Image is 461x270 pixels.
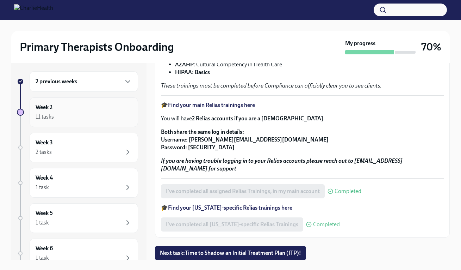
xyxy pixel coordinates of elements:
[155,246,306,260] button: Next task:Time to Shadow an Initial Treatment Plan (ITP)!
[36,78,77,85] h6: 2 previous weeks
[335,188,361,194] span: Completed
[36,245,53,252] h6: Week 6
[17,97,138,127] a: Week 211 tasks
[36,139,53,146] h6: Week 3
[175,61,444,68] li: : Cultural Competency in Health Care
[36,184,49,191] div: 1 task
[161,157,403,172] strong: If you are having trouble logging in to your Relias accounts please reach out to [EMAIL_ADDRESS][...
[161,115,444,122] p: You will have .
[17,203,138,233] a: Week 51 task
[36,209,53,217] h6: Week 5
[345,40,375,47] strong: My progress
[313,222,340,227] span: Completed
[17,133,138,162] a: Week 32 tasks
[36,148,52,156] div: 2 tasks
[17,239,138,268] a: Week 61 task
[192,115,323,122] strong: 2 Relias accounts if you are a [DEMOGRAPHIC_DATA]
[175,69,210,76] strong: HIPAA: Basics
[36,174,53,182] h6: Week 4
[161,128,329,151] strong: Both share the same log in details: Username: [PERSON_NAME][EMAIL_ADDRESS][DOMAIN_NAME] Password:...
[36,254,49,262] div: 1 task
[160,250,301,257] span: Next task : Time to Shadow an Initial Treatment Plan (ITP)!
[175,61,194,68] strong: AZAHP
[36,219,49,227] div: 1 task
[421,41,441,53] h3: 70%
[161,101,444,109] p: 🎓
[36,103,52,111] h6: Week 2
[17,168,138,198] a: Week 41 task
[14,4,53,16] img: CharlieHealth
[30,71,138,92] div: 2 previous weeks
[168,102,255,108] a: Find your main Relias trainings here
[161,82,382,89] em: These trainings must be completed before Compliance can officially clear you to see clients.
[36,113,54,121] div: 11 tasks
[168,204,292,211] a: Find your [US_STATE]-specific Relias trainings here
[161,204,444,212] p: 🎓
[20,40,174,54] h2: Primary Therapists Onboarding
